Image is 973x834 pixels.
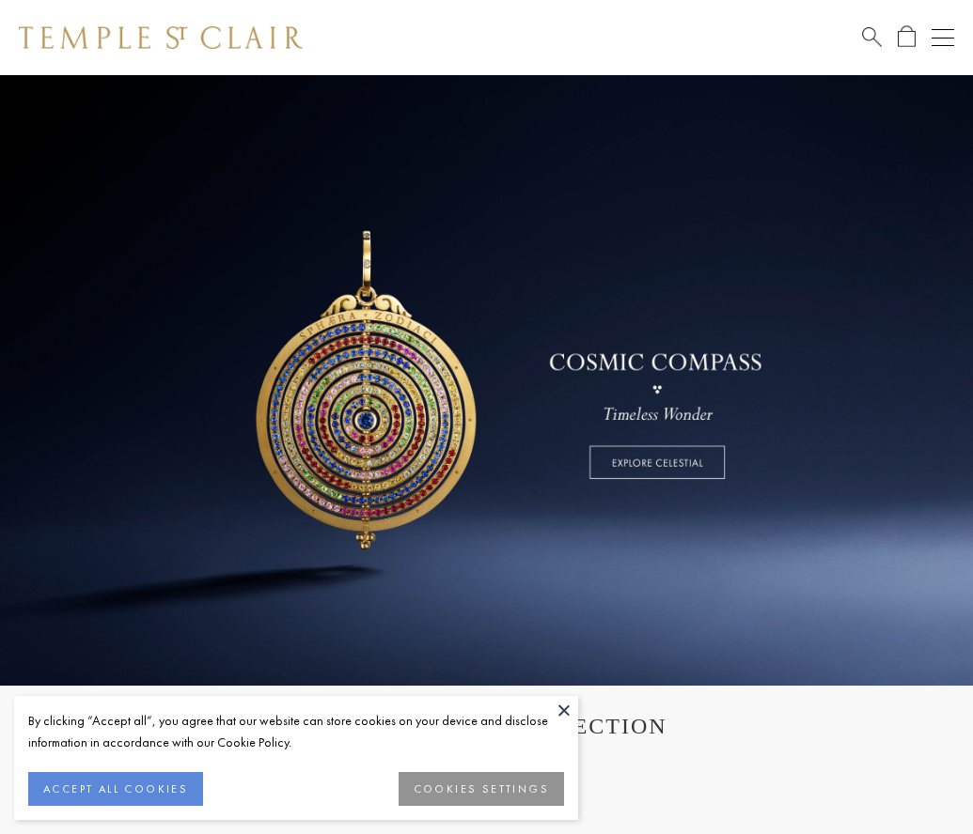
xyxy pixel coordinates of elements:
a: Open Shopping Bag [898,25,916,49]
div: By clicking “Accept all”, you agree that our website can store cookies on your device and disclos... [28,710,564,753]
a: Search [862,25,882,49]
button: COOKIES SETTINGS [399,772,564,806]
button: ACCEPT ALL COOKIES [28,772,203,806]
img: Temple St. Clair [19,26,303,49]
button: Open navigation [932,26,954,49]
